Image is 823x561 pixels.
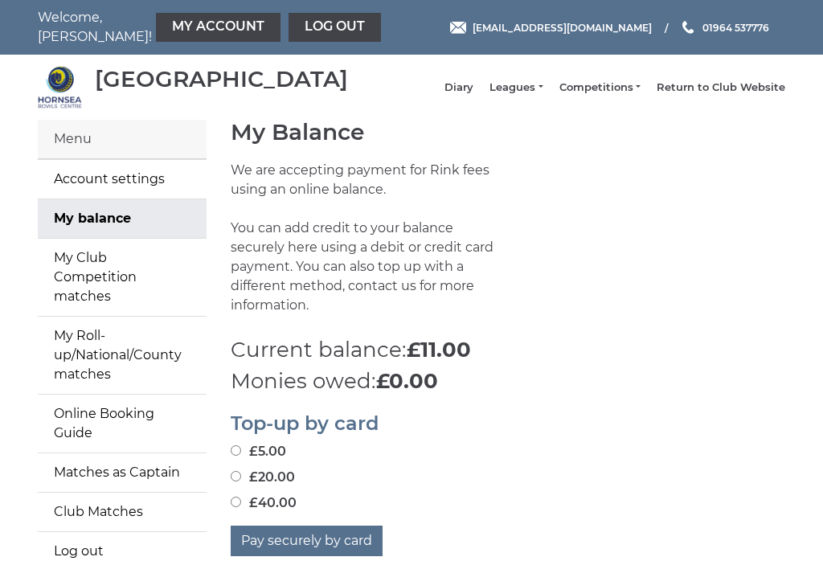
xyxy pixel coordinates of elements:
[489,80,543,95] a: Leagues
[231,526,383,556] button: Pay securely by card
[702,21,769,33] span: 01964 537776
[231,445,241,456] input: £5.00
[231,471,241,481] input: £20.00
[231,497,241,507] input: £40.00
[38,239,207,316] a: My Club Competition matches
[407,337,471,362] strong: £11.00
[156,13,280,42] a: My Account
[444,80,473,95] a: Diary
[38,8,335,47] nav: Welcome, [PERSON_NAME]!
[680,20,769,35] a: Phone us 01964 537776
[376,368,438,394] strong: £0.00
[473,21,652,33] span: [EMAIL_ADDRESS][DOMAIN_NAME]
[38,120,207,159] div: Menu
[38,493,207,531] a: Club Matches
[231,161,496,334] p: We are accepting payment for Rink fees using an online balance. You can add credit to your balanc...
[38,160,207,199] a: Account settings
[231,120,785,145] h1: My Balance
[450,22,466,34] img: Email
[450,20,652,35] a: Email [EMAIL_ADDRESS][DOMAIN_NAME]
[231,334,785,366] p: Current balance:
[657,80,785,95] a: Return to Club Website
[231,468,295,487] label: £20.00
[231,442,286,461] label: £5.00
[38,65,82,109] img: Hornsea Bowls Centre
[231,493,297,513] label: £40.00
[95,67,348,92] div: [GEOGRAPHIC_DATA]
[231,366,785,397] p: Monies owed:
[38,453,207,492] a: Matches as Captain
[38,317,207,394] a: My Roll-up/National/County matches
[231,413,785,434] h2: Top-up by card
[38,199,207,238] a: My balance
[559,80,641,95] a: Competitions
[38,395,207,452] a: Online Booking Guide
[289,13,381,42] a: Log out
[682,21,694,34] img: Phone us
